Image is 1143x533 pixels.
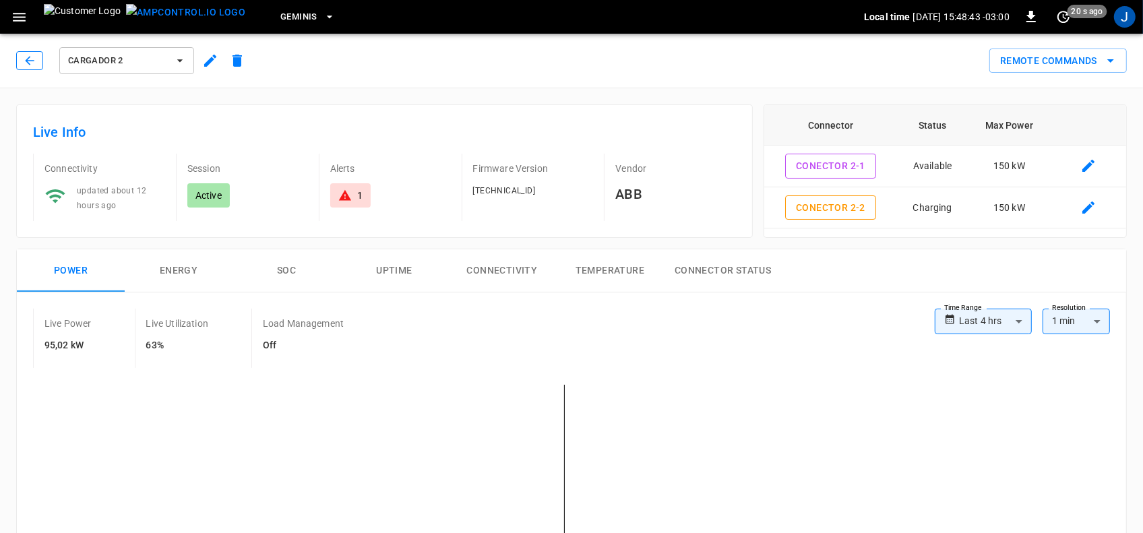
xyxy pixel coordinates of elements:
[944,303,982,313] label: Time Range
[33,121,736,143] h6: Live Info
[187,162,308,175] p: Session
[785,195,876,220] button: Conector 2-2
[473,162,594,175] p: Firmware Version
[896,228,968,270] td: Faulted
[764,105,1126,311] table: connector table
[989,49,1127,73] button: Remote Commands
[1043,309,1110,334] div: 1 min
[125,249,233,292] button: Energy
[1114,6,1136,28] div: profile-icon
[1052,303,1086,313] label: Resolution
[764,105,896,146] th: Connector
[968,105,1051,146] th: Max Power
[68,53,168,69] span: Cargador 2
[896,187,968,229] td: Charging
[896,105,968,146] th: Status
[357,189,363,202] div: 1
[615,183,736,205] h6: ABB
[17,249,125,292] button: Power
[280,9,317,25] span: Geminis
[44,338,92,353] h6: 95,02 kW
[263,317,344,330] p: Load Management
[340,249,448,292] button: Uptime
[59,47,194,74] button: Cargador 2
[864,10,910,24] p: Local time
[195,189,222,202] p: Active
[330,162,451,175] p: Alerts
[664,249,782,292] button: Connector Status
[968,187,1051,229] td: 150 kW
[263,338,344,353] h6: Off
[448,249,556,292] button: Connectivity
[968,146,1051,187] td: 150 kW
[896,146,968,187] td: Available
[1053,6,1074,28] button: set refresh interval
[146,317,208,330] p: Live Utilization
[146,338,208,353] h6: 63%
[913,10,1010,24] p: [DATE] 15:48:43 -03:00
[126,4,245,21] img: ampcontrol.io logo
[473,186,536,195] span: [TECHNICAL_ID]
[275,4,340,30] button: Geminis
[233,249,340,292] button: SOC
[989,49,1127,73] div: remote commands options
[968,228,1051,270] td: 150 kW
[556,249,664,292] button: Temperature
[44,317,92,330] p: Live Power
[44,162,165,175] p: Connectivity
[959,309,1032,334] div: Last 4 hrs
[1068,5,1107,18] span: 20 s ago
[44,4,121,30] img: Customer Logo
[785,154,876,179] button: Conector 2-1
[615,162,736,175] p: Vendor
[77,186,146,210] span: updated about 12 hours ago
